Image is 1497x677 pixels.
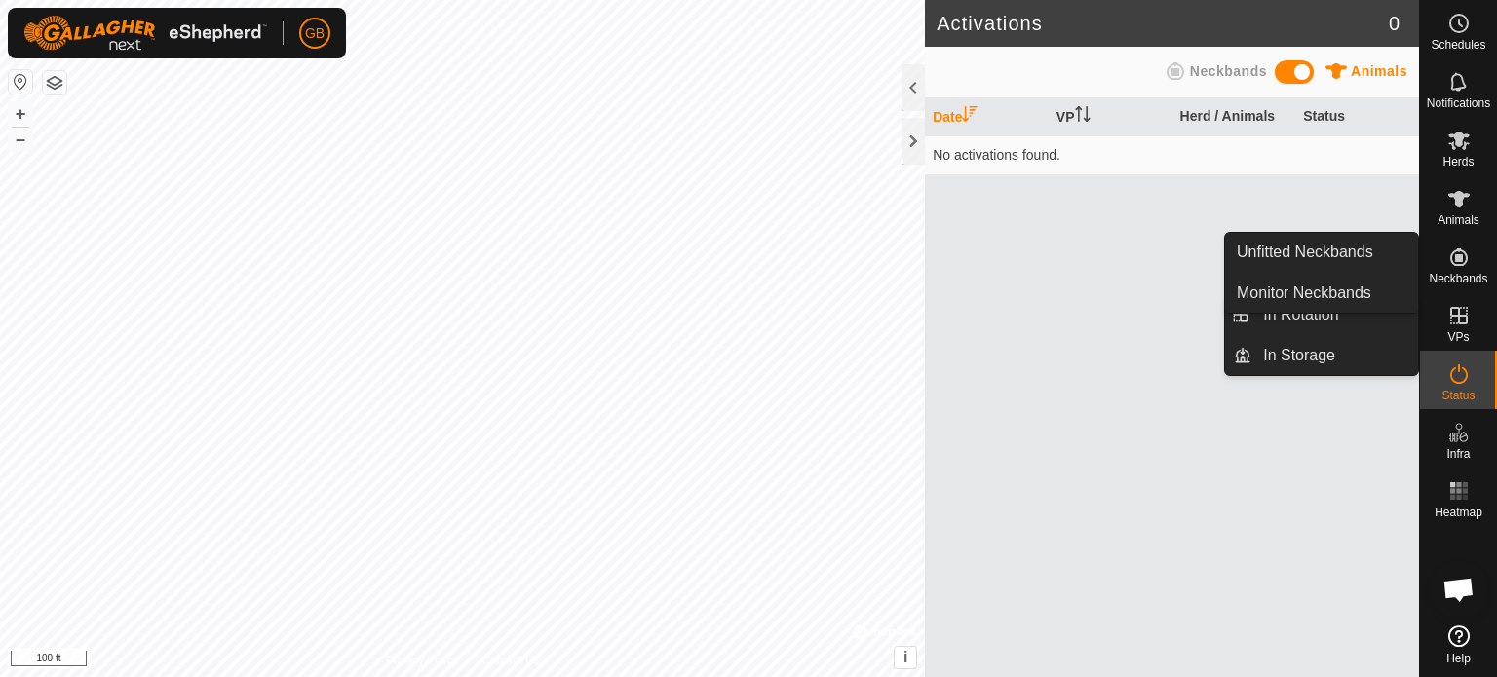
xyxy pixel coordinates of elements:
button: Map Layers [43,71,66,94]
span: Animals [1438,214,1479,226]
p-sorticon: Activate to sort [962,109,978,125]
button: Reset Map [9,70,32,94]
th: Herd / Animals [1172,98,1296,136]
span: Notifications [1427,97,1490,109]
a: Monitor Neckbands [1225,274,1418,313]
div: Open chat [1430,560,1488,619]
a: Help [1420,618,1497,672]
span: In Rotation [1263,303,1338,326]
th: Status [1295,98,1419,136]
span: Status [1441,390,1475,401]
span: Infra [1446,448,1470,460]
a: Unfitted Neckbands [1225,233,1418,272]
span: In Storage [1263,344,1335,367]
p-sorticon: Activate to sort [1075,109,1091,125]
span: Heatmap [1435,507,1482,518]
button: i [895,647,916,668]
td: No activations found. [925,135,1419,174]
span: GB [305,23,325,44]
a: In Storage [1251,336,1418,375]
a: In Rotation [1251,295,1418,334]
li: In Rotation [1225,295,1418,334]
span: 0 [1389,9,1400,38]
button: + [9,102,32,126]
span: Animals [1351,63,1407,79]
a: Privacy Policy [386,652,459,669]
th: VP [1049,98,1172,136]
button: – [9,128,32,151]
a: Contact Us [481,652,539,669]
span: Schedules [1431,39,1485,51]
span: Help [1446,653,1471,664]
span: Neckbands [1190,63,1267,79]
h2: Activations [937,12,1389,35]
span: Herds [1442,156,1474,168]
span: i [903,649,907,665]
img: Gallagher Logo [23,16,267,51]
li: In Storage [1225,336,1418,375]
span: Monitor Neckbands [1237,282,1371,305]
th: Date [925,98,1049,136]
span: Unfitted Neckbands [1237,241,1373,264]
